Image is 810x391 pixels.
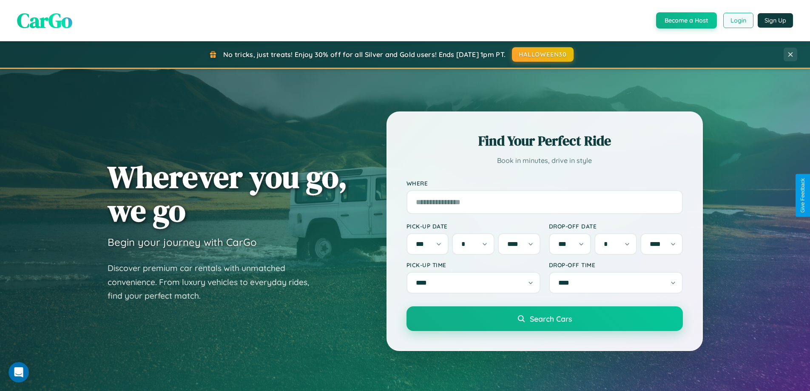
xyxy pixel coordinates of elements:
[406,180,683,187] label: Where
[406,223,540,230] label: Pick-up Date
[406,261,540,268] label: Pick-up Time
[108,160,347,227] h1: Wherever you go, we go
[406,154,683,167] p: Book in minutes, drive in style
[17,6,72,34] span: CarGo
[530,314,572,323] span: Search Cars
[108,236,257,248] h3: Begin your journey with CarGo
[549,223,683,230] label: Drop-off Date
[758,13,793,28] button: Sign Up
[549,261,683,268] label: Drop-off Time
[723,13,753,28] button: Login
[108,261,320,303] p: Discover premium car rentals with unmatched convenience. From luxury vehicles to everyday rides, ...
[512,47,574,62] button: HALLOWEEN30
[406,131,683,150] h2: Find Your Perfect Ride
[800,178,806,213] div: Give Feedback
[406,306,683,331] button: Search Cars
[223,50,506,59] span: No tricks, just treats! Enjoy 30% off for all Silver and Gold users! Ends [DATE] 1pm PT.
[656,12,717,29] button: Become a Host
[9,362,29,382] iframe: Intercom live chat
